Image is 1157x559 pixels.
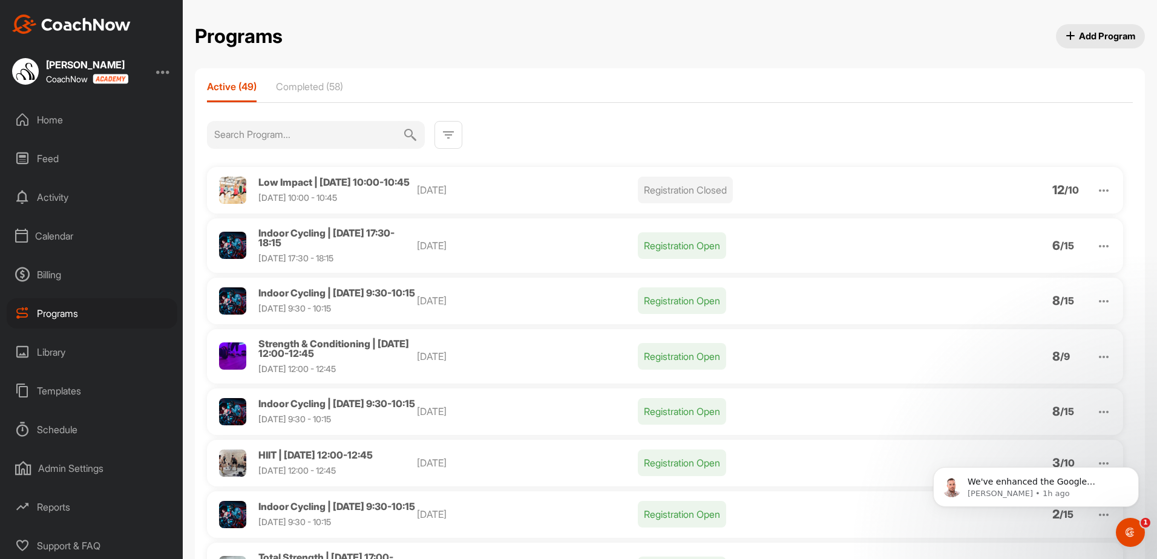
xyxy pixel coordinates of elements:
[1116,518,1145,547] iframe: Intercom live chat
[638,232,726,259] p: Registration Open
[7,414,177,445] div: Schedule
[276,80,343,93] p: Completed (58)
[214,121,403,148] input: Search Program...
[1066,30,1136,42] span: Add Program
[53,47,209,57] p: Message from Alex, sent 1h ago
[219,287,246,315] img: Profile picture
[258,176,410,188] span: Low Impact | [DATE] 10:00-10:45
[53,35,205,177] span: We've enhanced the Google Calendar integration for a more seamless experience. If you haven't lin...
[93,74,128,84] img: CoachNow acadmey
[1052,296,1060,306] p: 8
[219,177,246,204] img: Profile picture
[7,337,177,367] div: Library
[258,303,331,313] span: [DATE] 9:30 - 10:15
[258,338,409,359] span: Strength & Conditioning | [DATE] 12:00-12:45
[1064,185,1079,195] p: / 10
[417,238,638,253] p: [DATE]
[195,25,283,48] h2: Programs
[1060,351,1070,361] p: / 9
[258,465,336,476] span: [DATE] 12:00 - 12:45
[7,492,177,522] div: Reports
[1056,24,1146,48] button: Add Program
[1052,241,1060,250] p: 6
[417,507,638,521] p: [DATE]
[219,232,246,259] img: Profile picture
[258,253,333,263] span: [DATE] 17:30 - 18:15
[638,501,726,528] p: Registration Open
[7,143,177,174] div: Feed
[638,287,726,314] p: Registration Open
[1096,405,1111,419] img: arrow_down
[638,449,726,476] p: Registration Open
[7,298,177,329] div: Programs
[258,192,337,203] span: [DATE] 10:00 - 10:45
[915,442,1157,526] iframe: Intercom notifications message
[1096,350,1111,364] img: arrow_down
[1096,239,1111,253] img: arrow_down
[638,343,726,370] p: Registration Open
[219,342,246,370] img: Profile picture
[403,121,418,149] img: svg+xml;base64,PHN2ZyB3aWR0aD0iMjQiIGhlaWdodD0iMjQiIHZpZXdCb3g9IjAgMCAyNCAyNCIgZmlsbD0ibm9uZSIgeG...
[12,15,131,34] img: CoachNow
[1060,241,1074,250] p: / 15
[1141,518,1150,528] span: 1
[7,260,177,290] div: Billing
[258,287,415,299] span: Indoor Cycling | [DATE] 9:30-10:15
[7,453,177,483] div: Admin Settings
[258,227,395,249] span: Indoor Cycling | [DATE] 17:30-18:15
[258,397,415,410] span: Indoor Cycling | [DATE] 9:30-10:15
[441,128,456,142] img: svg+xml;base64,PHN2ZyB3aWR0aD0iMjQiIGhlaWdodD0iMjQiIHZpZXdCb3g9IjAgMCAyNCAyNCIgZmlsbD0ibm9uZSIgeG...
[7,105,177,135] div: Home
[417,293,638,308] p: [DATE]
[638,177,733,203] p: Registration Closed
[7,221,177,251] div: Calendar
[7,182,177,212] div: Activity
[258,517,331,527] span: [DATE] 9:30 - 10:15
[207,80,257,93] p: Active (49)
[638,398,726,425] p: Registration Open
[12,58,39,85] img: square_c8b22097c993bcfd2b698d1eae06ee05.jpg
[258,449,373,461] span: HIIT | [DATE] 12:00-12:45
[46,74,128,84] div: CoachNow
[417,183,638,197] p: [DATE]
[1096,183,1111,198] img: arrow_down
[258,414,331,424] span: [DATE] 9:30 - 10:15
[46,60,128,70] div: [PERSON_NAME]
[1096,294,1111,309] img: arrow_down
[417,349,638,364] p: [DATE]
[417,404,638,419] p: [DATE]
[258,500,415,512] span: Indoor Cycling | [DATE] 9:30-10:15
[7,376,177,406] div: Templates
[219,501,246,528] img: Profile picture
[1052,185,1064,195] p: 12
[219,398,246,425] img: Profile picture
[1060,407,1074,416] p: / 15
[417,456,638,470] p: [DATE]
[258,364,336,374] span: [DATE] 12:00 - 12:45
[1052,407,1060,416] p: 8
[219,449,246,477] img: Profile picture
[1052,351,1060,361] p: 8
[1060,296,1074,306] p: / 15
